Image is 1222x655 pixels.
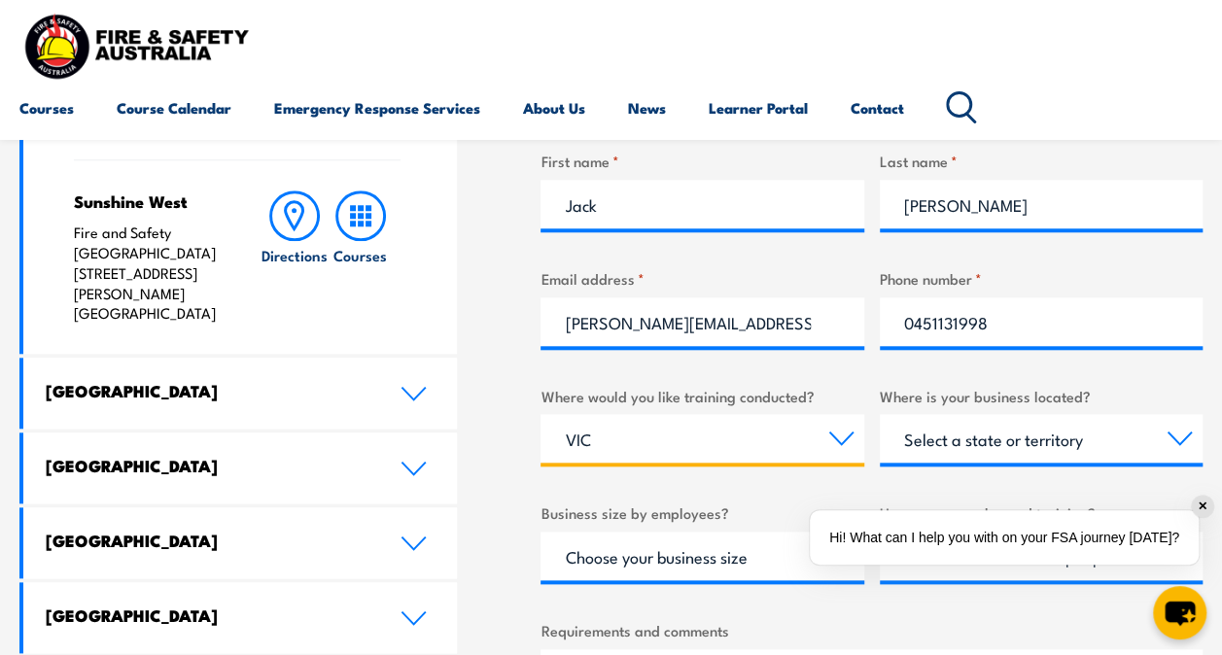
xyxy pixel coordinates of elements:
label: Phone number [880,267,1203,290]
label: Email address [541,267,863,290]
a: Course Calendar [117,85,231,131]
a: About Us [523,85,585,131]
p: Fire and Safety [GEOGRAPHIC_DATA] [STREET_ADDRESS][PERSON_NAME] [GEOGRAPHIC_DATA] [74,223,226,324]
div: ✕ [1192,496,1213,517]
h4: [GEOGRAPHIC_DATA] [46,530,370,551]
h4: [GEOGRAPHIC_DATA] [46,455,370,476]
a: [GEOGRAPHIC_DATA] [23,432,457,503]
label: Requirements and comments [541,619,1203,641]
label: Where is your business located? [880,385,1203,407]
a: [GEOGRAPHIC_DATA] [23,507,457,578]
a: Directions [262,190,328,324]
label: Last name [880,150,1203,172]
div: Hi! What can I help you with on your FSA journey [DATE]? [810,510,1199,565]
h4: [GEOGRAPHIC_DATA] [46,604,370,626]
label: Business size by employees? [541,501,863,524]
a: Learner Portal [709,85,808,131]
h4: [GEOGRAPHIC_DATA] [46,380,370,401]
a: [GEOGRAPHIC_DATA] [23,582,457,653]
a: [GEOGRAPHIC_DATA] [23,358,457,429]
a: Courses [328,190,393,324]
label: Where would you like training conducted? [541,385,863,407]
a: News [628,85,666,131]
h6: Courses [333,245,387,265]
h6: Directions [262,245,328,265]
a: Courses [19,85,74,131]
a: Contact [851,85,904,131]
button: chat-button [1153,586,1206,639]
a: Emergency Response Services [274,85,480,131]
h4: Sunshine West [74,190,226,212]
label: First name [541,150,863,172]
